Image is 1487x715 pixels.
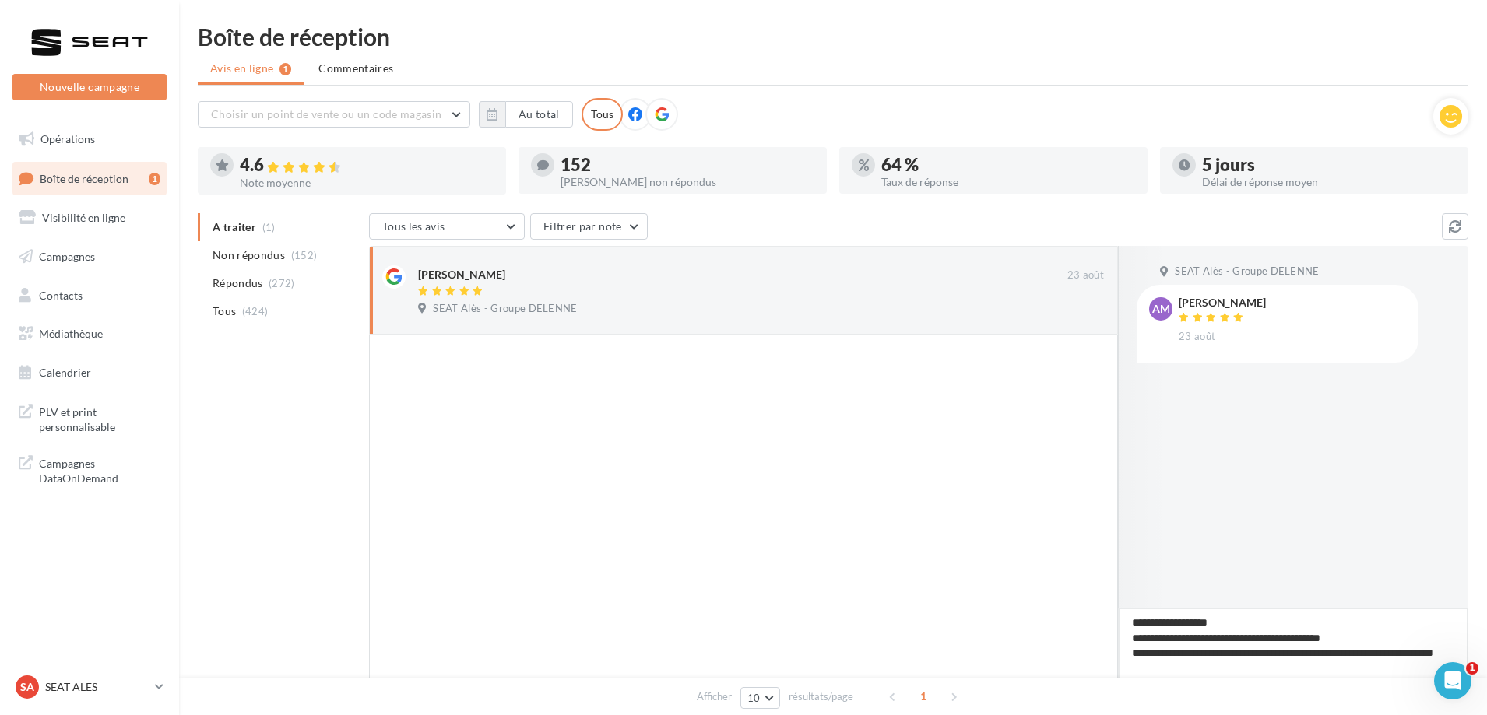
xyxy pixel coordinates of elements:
[382,219,445,233] span: Tous les avis
[9,162,170,195] a: Boîte de réception1
[211,107,441,121] span: Choisir un point de vente ou un code magasin
[39,366,91,379] span: Calendrier
[9,447,170,492] a: Campagnes DataOnDemand
[39,327,103,340] span: Médiathèque
[213,247,285,263] span: Non répondus
[1179,330,1215,344] span: 23 août
[1202,156,1456,173] div: 5 jours
[582,98,623,131] div: Tous
[213,303,236,319] span: Tous
[369,213,525,240] button: Tous les avis
[149,173,160,185] div: 1
[479,101,573,128] button: Au total
[198,101,470,128] button: Choisir un point de vente ou un code magasin
[240,156,494,174] div: 4.6
[291,249,318,261] span: (152)
[1202,177,1456,188] div: Délai de réponse moyen
[1067,268,1104,282] span: 23 août
[1152,301,1170,317] span: AM
[9,317,170,350] a: Médiathèque
[39,250,95,263] span: Campagnes
[40,171,128,184] span: Boîte de réception
[789,689,853,704] span: résultats/page
[269,277,295,289] span: (272)
[20,679,34,695] span: SA
[318,61,393,76] span: Commentaires
[1466,662,1478,675] span: 1
[911,684,936,709] span: 1
[12,672,167,702] a: SA SEAT ALES
[697,689,732,704] span: Afficher
[40,132,95,145] span: Opérations
[1434,662,1471,699] iframe: Intercom live chat
[530,213,648,240] button: Filtrer par note
[561,177,814,188] div: [PERSON_NAME] non répondus
[9,123,170,156] a: Opérations
[213,275,263,291] span: Répondus
[42,211,125,224] span: Visibilité en ligne
[39,453,160,486] span: Campagnes DataOnDemand
[198,25,1468,48] div: Boîte de réception
[561,156,814,173] div: 152
[1179,297,1266,308] div: [PERSON_NAME]
[240,177,494,188] div: Note moyenne
[9,356,170,389] a: Calendrier
[433,302,577,316] span: SEAT Alès - Groupe DELENNE
[747,692,761,704] span: 10
[39,401,160,435] span: PLV et print personnalisable
[9,279,170,312] a: Contacts
[881,156,1135,173] div: 64 %
[740,687,780,709] button: 10
[39,288,83,301] span: Contacts
[242,305,269,317] span: (424)
[12,74,167,100] button: Nouvelle campagne
[881,177,1135,188] div: Taux de réponse
[9,395,170,441] a: PLV et print personnalisable
[9,202,170,234] a: Visibilité en ligne
[9,240,170,273] a: Campagnes
[418,267,505,282] div: [PERSON_NAME]
[45,679,149,695] p: SEAT ALES
[1175,265,1319,279] span: SEAT Alès - Groupe DELENNE
[505,101,573,128] button: Au total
